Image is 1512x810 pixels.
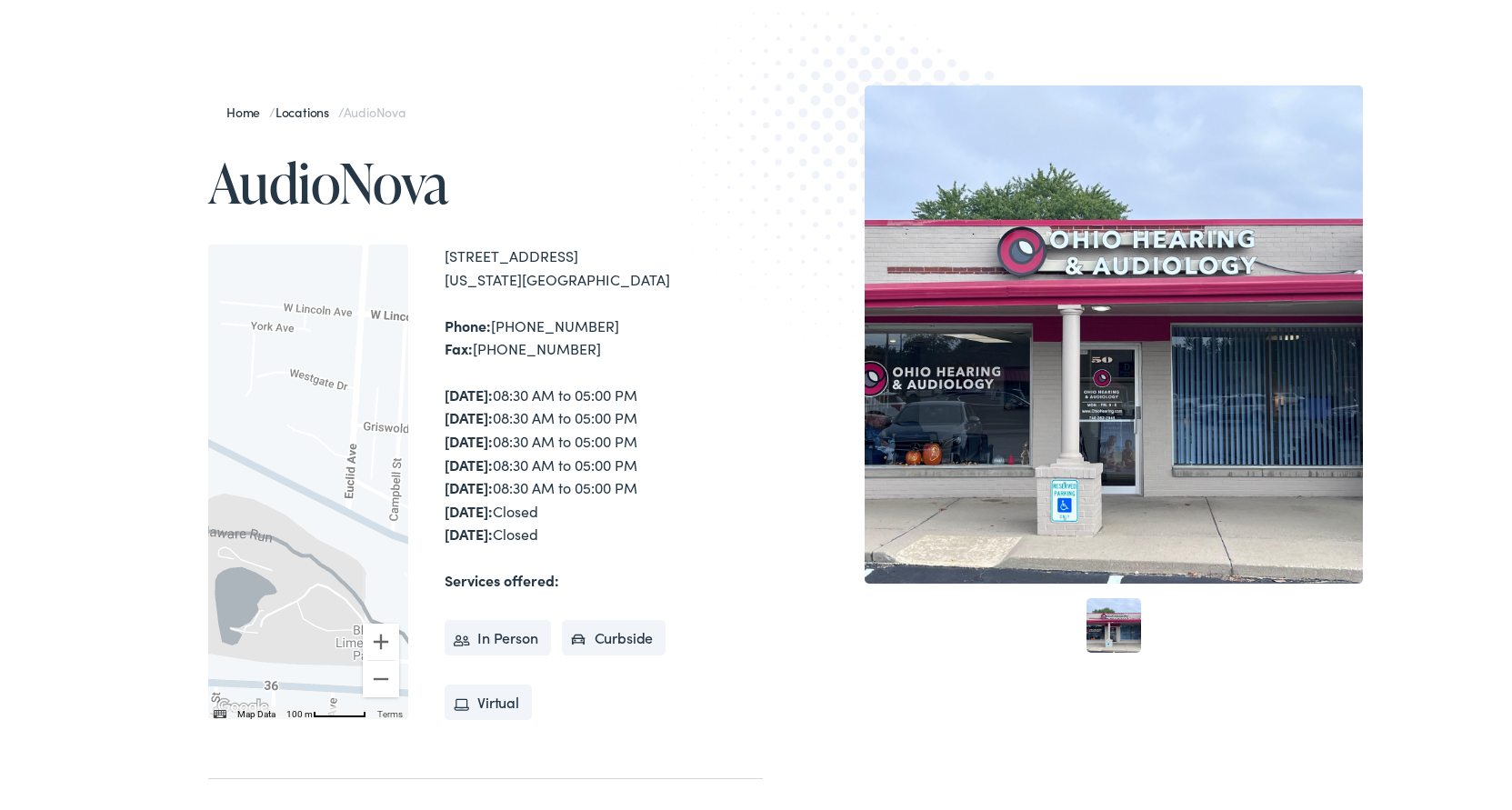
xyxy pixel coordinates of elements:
[226,99,406,117] span: / /
[445,380,763,543] div: 08:30 AM to 05:00 PM 08:30 AM to 05:00 PM 08:30 AM to 05:00 PM 08:30 AM to 05:00 PM 08:30 AM to 0...
[445,241,763,287] div: [STREET_ADDRESS] [US_STATE][GEOGRAPHIC_DATA]
[226,99,269,117] a: Home
[363,657,399,694] button: Zoom out
[562,616,666,653] li: Curbside
[445,681,532,717] li: Virtual
[445,312,491,332] strong: Phone:
[275,99,338,117] a: Locations
[213,692,273,715] a: Open this area in Google Maps (opens a new window)
[445,566,559,586] strong: Services offered:
[445,335,473,355] strong: Fax:
[377,705,403,715] a: Terms (opens in new tab)
[214,705,226,717] button: Keyboard shortcuts
[445,404,493,424] strong: [DATE]:
[445,311,763,357] div: [PHONE_NUMBER] [PHONE_NUMBER]
[281,703,372,715] button: Map Scale: 100 m per 55 pixels
[445,381,493,401] strong: [DATE]:
[445,427,493,447] strong: [DATE]:
[237,705,275,717] button: Map Data
[1086,595,1141,649] a: 1
[445,474,493,494] strong: [DATE]:
[363,620,399,656] button: Zoom in
[445,616,551,653] li: In Person
[344,99,406,117] span: AudioNova
[445,520,493,540] strong: [DATE]:
[213,692,273,715] img: Google
[445,451,493,471] strong: [DATE]:
[286,705,313,715] span: 100 m
[445,497,493,517] strong: [DATE]:
[208,149,763,209] h1: AudioNova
